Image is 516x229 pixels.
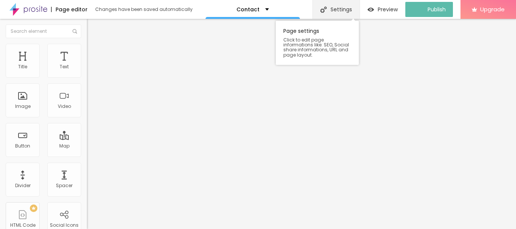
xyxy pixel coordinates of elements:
div: Page editor [51,7,88,12]
div: Map [59,143,70,149]
input: Search element [6,25,81,38]
p: Contact [236,7,260,12]
div: Page settings [276,21,359,65]
img: Icone [320,6,327,13]
div: Changes have been saved automatically [95,7,193,12]
button: Publish [405,2,453,17]
div: Text [60,64,69,69]
div: Social Icons [50,223,79,228]
span: Click to edit page informations like: SEO, Social share informations, URL and page layout. [283,37,351,57]
div: Image [15,104,31,109]
button: Preview [360,2,405,17]
div: Spacer [56,183,73,188]
img: view-1.svg [368,6,374,13]
iframe: Editor [87,19,516,229]
img: Icone [73,29,77,34]
span: Publish [428,6,446,12]
div: HTML Code [10,223,36,228]
div: Title [18,64,27,69]
div: Button [15,143,30,149]
span: Upgrade [480,6,505,12]
div: Video [58,104,71,109]
div: Divider [15,183,31,188]
span: Preview [378,6,398,12]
